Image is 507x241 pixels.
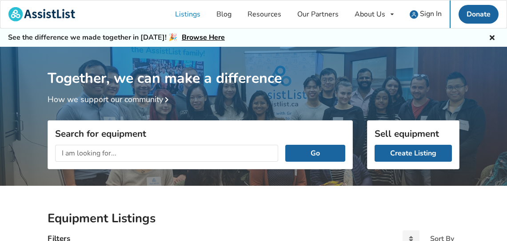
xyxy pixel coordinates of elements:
div: About Us [355,11,385,18]
input: I am looking for... [55,145,278,162]
a: Listings [167,0,208,28]
h3: Sell equipment [375,128,452,139]
h5: See the difference we made together in [DATE]! 🎉 [8,33,225,42]
img: assistlist-logo [8,7,75,21]
h2: Equipment Listings [48,211,459,226]
a: Our Partners [289,0,347,28]
span: Sign In [420,9,442,19]
img: user icon [410,10,418,19]
h1: Together, we can make a difference [48,47,459,87]
a: Resources [240,0,289,28]
a: Donate [459,5,499,24]
h3: Search for equipment [55,128,345,139]
a: Blog [208,0,240,28]
a: Browse Here [182,33,225,42]
a: user icon Sign In [402,0,450,28]
a: Create Listing [375,145,452,162]
a: How we support our community [48,94,172,105]
button: Go [285,145,345,162]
